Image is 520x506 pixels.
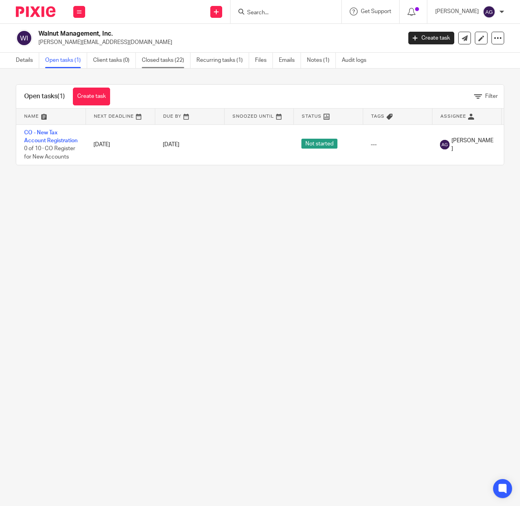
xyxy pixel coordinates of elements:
img: svg%3E [16,30,32,46]
a: Details [16,53,39,68]
span: 0 of 10 · CO Register for New Accounts [24,146,75,160]
h2: Walnut Management, Inc. [38,30,325,38]
a: Client tasks (0) [93,53,136,68]
span: [PERSON_NAME] [451,137,493,153]
span: [DATE] [163,142,179,147]
a: Create task [408,32,454,44]
a: Open tasks (1) [45,53,87,68]
td: [DATE] [86,124,155,165]
span: Get Support [361,9,391,14]
a: Audit logs [342,53,372,68]
p: [PERSON_NAME][EMAIL_ADDRESS][DOMAIN_NAME] [38,38,396,46]
span: (1) [57,93,65,99]
span: Filter [485,94,498,99]
span: Tags [371,114,385,118]
h1: Open tasks [24,92,65,101]
a: Create task [73,88,110,105]
div: --- [371,141,424,149]
a: CO - New Tax Account Registration [24,130,78,143]
input: Search [246,10,318,17]
a: Emails [279,53,301,68]
img: svg%3E [483,6,495,18]
p: [PERSON_NAME] [435,8,479,15]
span: Status [302,114,322,118]
span: Not started [301,139,337,149]
a: Notes (1) [307,53,336,68]
a: Files [255,53,273,68]
img: svg%3E [440,140,450,149]
span: Snoozed Until [232,114,274,118]
img: Pixie [16,6,55,17]
a: Closed tasks (22) [142,53,190,68]
a: Recurring tasks (1) [196,53,249,68]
